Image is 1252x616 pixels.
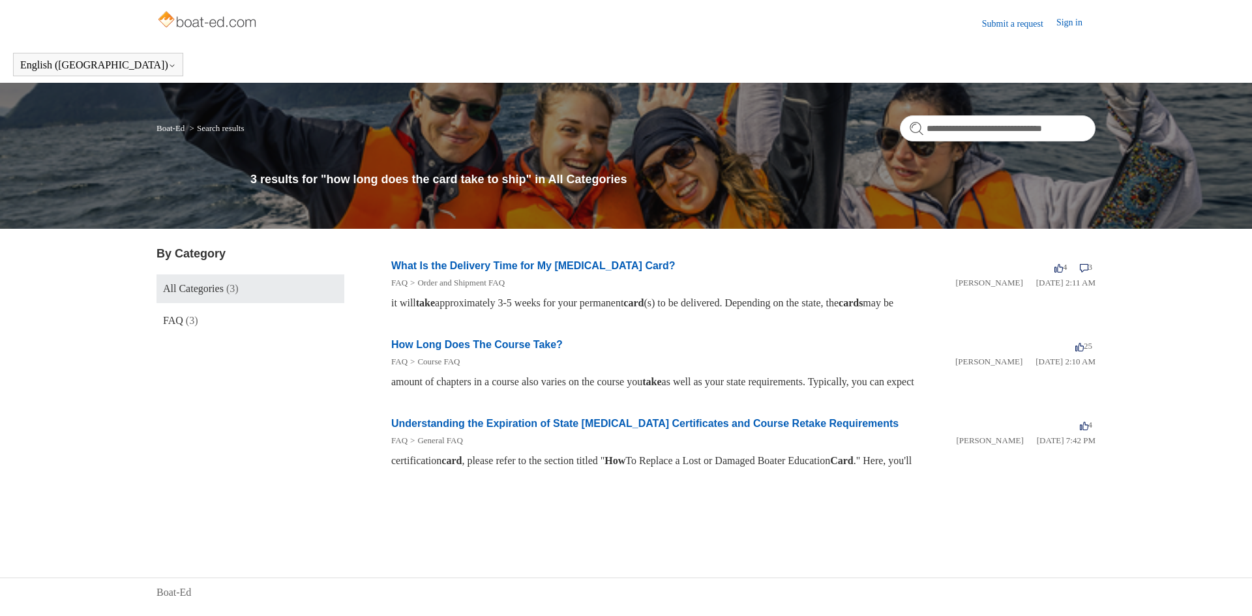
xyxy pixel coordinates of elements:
[391,418,899,429] a: Understanding the Expiration of State [MEDICAL_DATA] Certificates and Course Retake Requirements
[417,435,462,445] a: General FAQ
[226,283,239,294] span: (3)
[1080,262,1093,272] span: 3
[1054,262,1067,272] span: 4
[20,59,176,71] button: English ([GEOGRAPHIC_DATA])
[1080,420,1093,430] span: 4
[391,453,1095,469] div: certification , please refer to the section titled " To Replace a Lost or Damaged Boater Educatio...
[642,376,661,387] em: take
[391,357,408,366] a: FAQ
[1075,341,1092,351] span: 25
[391,278,408,287] a: FAQ
[1037,435,1095,445] time: 03/16/2022, 19:42
[156,245,344,263] h3: By Category
[1056,16,1095,31] a: Sign in
[163,283,224,294] span: All Categories
[156,8,260,34] img: Boat-Ed Help Center home page
[839,297,863,308] em: cards
[1208,572,1242,606] div: Live chat
[956,434,1023,447] li: [PERSON_NAME]
[417,278,505,287] a: Order and Shipment FAQ
[391,295,1095,311] div: it will approximately 3-5 weeks for your permanent (s) to be delivered. Depending on the state, t...
[408,434,463,447] li: General FAQ
[408,276,505,289] li: Order and Shipment FAQ
[604,455,625,466] em: How
[417,357,460,366] a: Course FAQ
[391,339,563,350] a: How Long Does The Course Take?
[156,585,191,600] a: Boat-Ed
[955,355,1022,368] li: [PERSON_NAME]
[391,374,1095,390] div: amount of chapters in a course also varies on the course you as well as your state requirements. ...
[982,17,1056,31] a: Submit a request
[156,306,344,335] a: FAQ (3)
[156,274,344,303] a: All Categories (3)
[391,260,676,271] a: What Is the Delivery Time for My [MEDICAL_DATA] Card?
[156,123,185,133] a: Boat-Ed
[955,276,1022,289] li: [PERSON_NAME]
[250,171,1095,188] h1: 3 results for "how long does the card take to ship" in All Categories
[187,123,245,133] li: Search results
[163,315,183,326] span: FAQ
[408,355,460,368] li: Course FAQ
[416,297,435,308] em: take
[1036,278,1095,287] time: 03/14/2022, 02:11
[391,435,408,445] a: FAQ
[186,315,198,326] span: (3)
[830,455,854,466] em: Card
[391,276,408,289] li: FAQ
[391,434,408,447] li: FAQ
[156,123,187,133] li: Boat-Ed
[441,455,462,466] em: card
[1036,357,1095,366] time: 03/14/2022, 02:10
[391,355,408,368] li: FAQ
[623,297,644,308] em: card
[900,115,1095,141] input: Search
